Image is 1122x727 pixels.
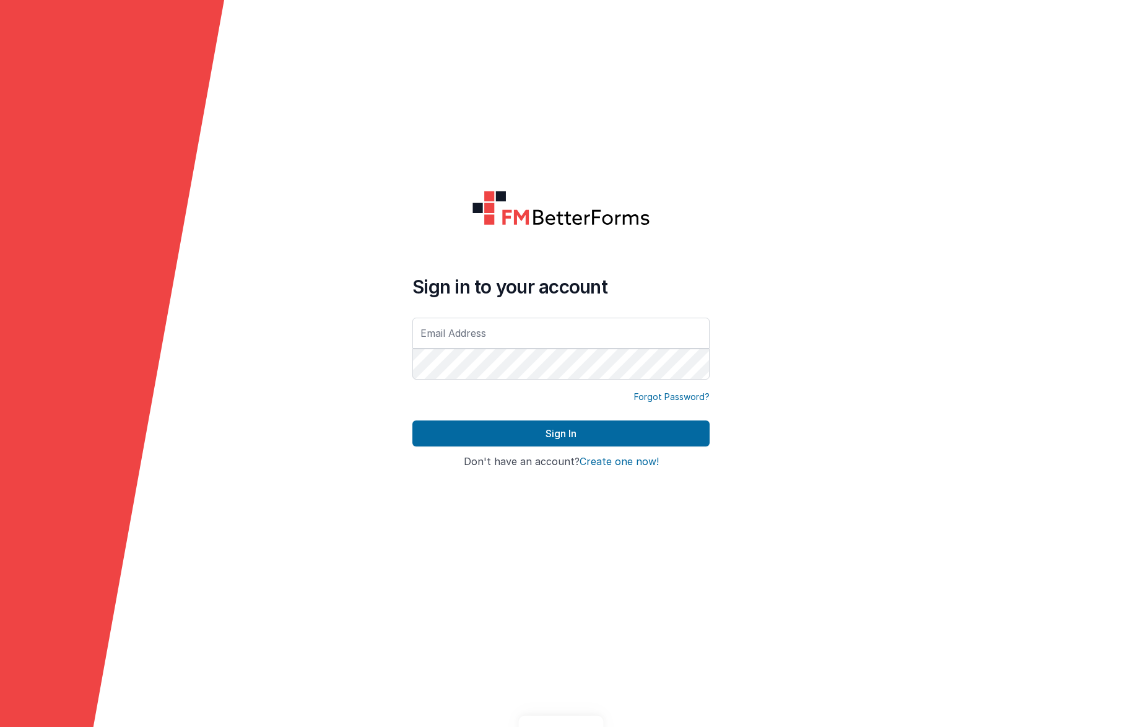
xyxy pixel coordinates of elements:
button: Sign In [412,420,710,446]
h4: Don't have an account? [412,456,710,468]
button: Create one now! [580,456,659,468]
a: Forgot Password? [634,391,710,403]
input: Email Address [412,318,710,349]
h4: Sign in to your account [412,276,710,298]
